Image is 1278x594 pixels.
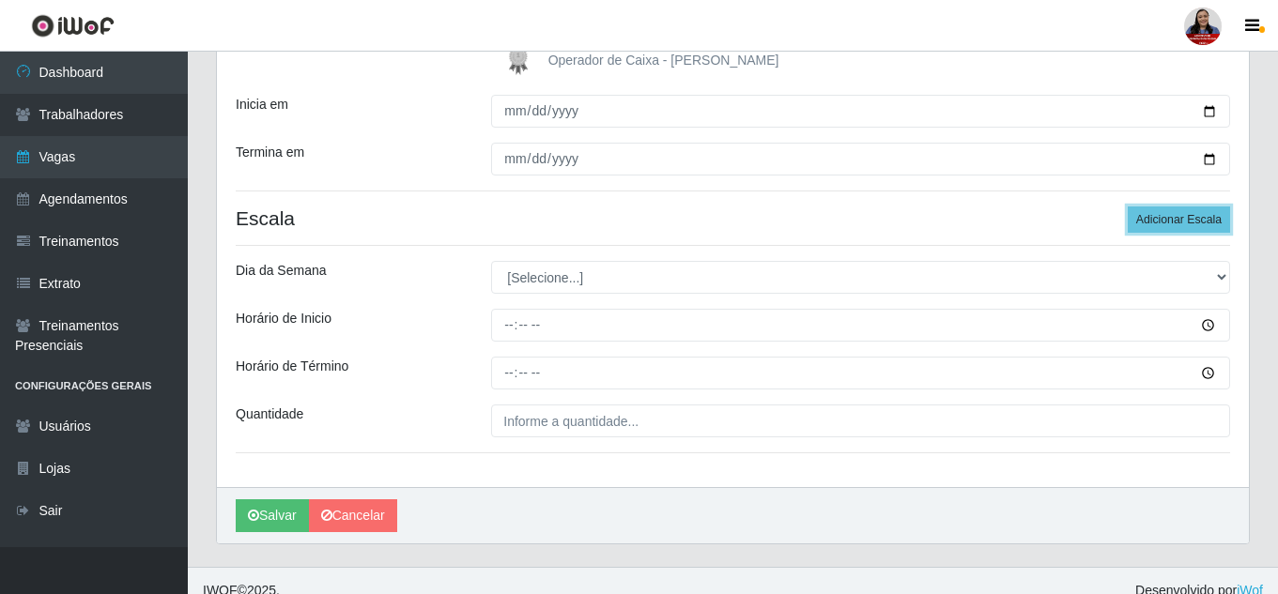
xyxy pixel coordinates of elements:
[236,261,327,281] label: Dia da Semana
[236,404,303,424] label: Quantidade
[500,42,545,80] img: Operador de Caixa - Queiroz Atacadão
[236,309,331,328] label: Horário de Inicio
[1128,206,1230,233] button: Adicionar Escala
[491,309,1230,342] input: 00:00
[236,95,288,114] label: Inicia em
[491,404,1230,437] input: Informe a quantidade...
[236,357,348,376] label: Horário de Término
[236,143,304,162] label: Termina em
[31,14,115,38] img: CoreUI Logo
[236,206,1230,230] h4: Escala
[548,53,779,68] span: Operador de Caixa - [PERSON_NAME]
[491,95,1230,128] input: 00/00/0000
[309,499,397,532] a: Cancelar
[491,357,1230,389] input: 00:00
[236,499,309,532] button: Salvar
[491,143,1230,175] input: 00/00/0000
